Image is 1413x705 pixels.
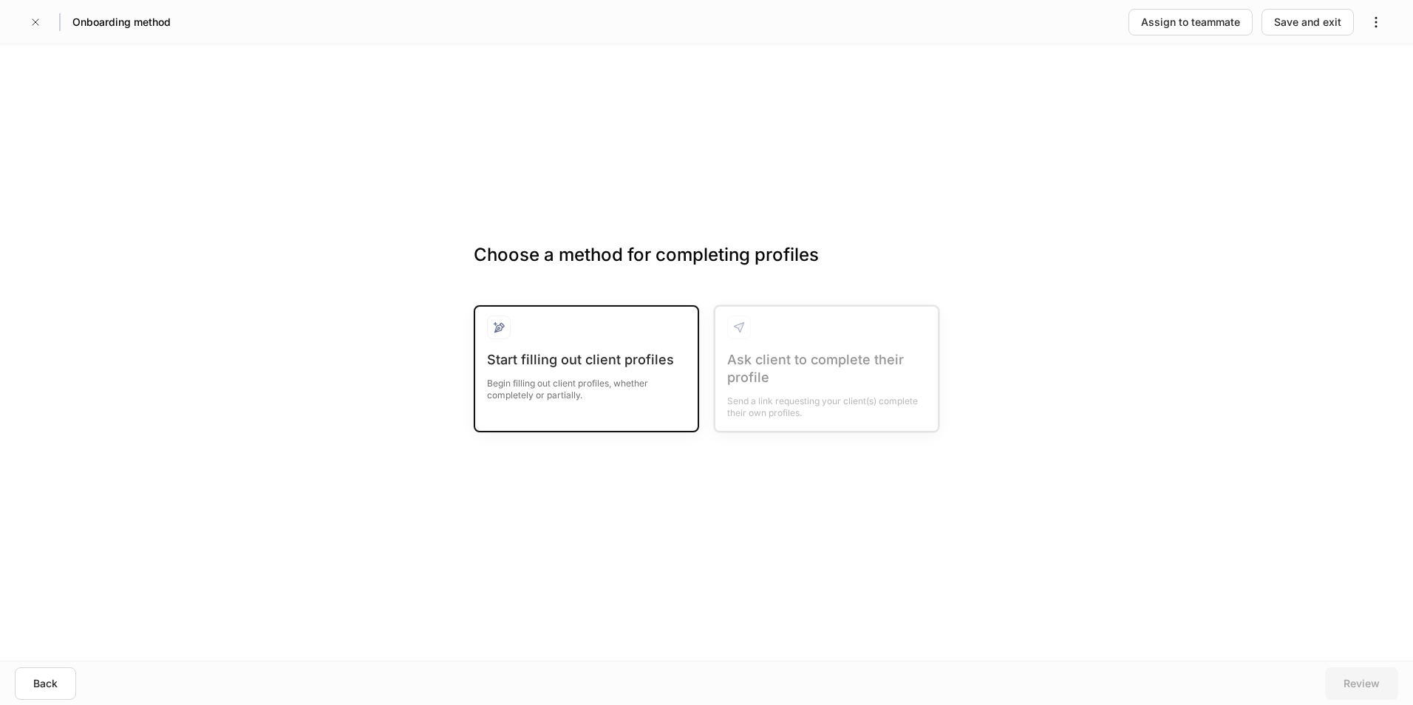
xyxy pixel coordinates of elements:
[1128,9,1253,35] button: Assign to teammate
[1325,667,1398,700] button: Review
[1344,676,1380,691] div: Review
[72,15,171,30] h5: Onboarding method
[1262,9,1354,35] button: Save and exit
[474,243,939,290] h3: Choose a method for completing profiles
[1141,15,1240,30] div: Assign to teammate
[1274,15,1341,30] div: Save and exit
[487,369,686,401] div: Begin filling out client profiles, whether completely or partially.
[15,667,76,700] button: Back
[33,676,58,691] div: Back
[487,351,686,369] div: Start filling out client profiles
